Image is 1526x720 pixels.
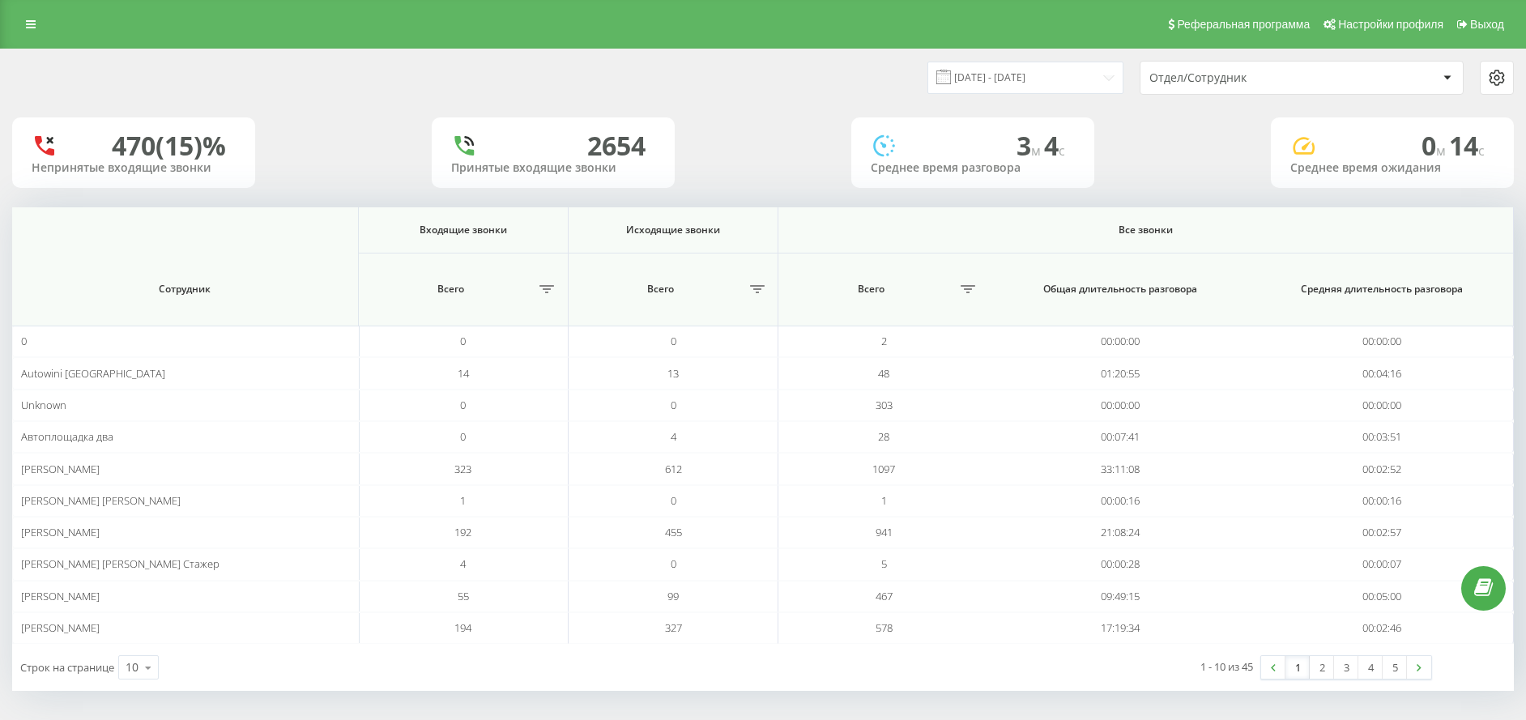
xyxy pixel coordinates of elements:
[460,429,466,444] span: 0
[989,326,1251,357] td: 00:00:00
[20,660,114,675] span: Строк на странице
[876,620,893,635] span: 578
[1044,128,1065,163] span: 4
[367,283,535,296] span: Всего
[21,493,181,508] span: [PERSON_NAME] [PERSON_NAME]
[112,130,226,161] div: 470 (15)%
[823,224,1469,236] span: Все звонки
[1334,656,1358,679] a: 3
[876,525,893,539] span: 941
[876,589,893,603] span: 467
[32,161,236,175] div: Непринятые входящие звонки
[989,390,1251,421] td: 00:00:00
[21,398,66,412] span: Unknown
[21,429,113,444] span: Автоплощадка два
[881,493,887,508] span: 1
[989,612,1251,644] td: 17:19:34
[454,525,471,539] span: 192
[1200,658,1253,675] div: 1 - 10 из 45
[876,398,893,412] span: 303
[21,556,220,571] span: [PERSON_NAME] [PERSON_NAME] Стажер
[454,462,471,476] span: 323
[665,525,682,539] span: 455
[1251,421,1514,453] td: 00:03:51
[587,130,646,161] div: 2654
[21,620,100,635] span: [PERSON_NAME]
[665,462,682,476] span: 612
[1449,128,1485,163] span: 14
[21,589,100,603] span: [PERSON_NAME]
[671,556,676,571] span: 0
[1177,18,1310,31] span: Реферальная программа
[460,493,466,508] span: 1
[871,161,1075,175] div: Среднее время разговора
[460,556,466,571] span: 4
[1251,326,1514,357] td: 00:00:00
[786,283,955,296] span: Всего
[1017,128,1044,163] span: 3
[665,620,682,635] span: 327
[1251,485,1514,517] td: 00:00:16
[671,398,676,412] span: 0
[1251,517,1514,548] td: 00:02:57
[989,581,1251,612] td: 09:49:15
[878,366,889,381] span: 48
[1470,18,1504,31] span: Выход
[989,421,1251,453] td: 00:07:41
[881,334,887,348] span: 2
[671,334,676,348] span: 0
[1031,142,1044,160] span: м
[872,462,895,476] span: 1097
[1285,656,1310,679] a: 1
[36,283,333,296] span: Сотрудник
[989,485,1251,517] td: 00:00:16
[1251,612,1514,644] td: 00:02:46
[1310,656,1334,679] a: 2
[1436,142,1449,160] span: м
[878,429,889,444] span: 28
[989,517,1251,548] td: 21:08:24
[1272,283,1493,296] span: Средняя длительность разговора
[451,161,655,175] div: Принятые входящие звонки
[458,366,469,381] span: 14
[21,525,100,539] span: [PERSON_NAME]
[881,556,887,571] span: 5
[454,620,471,635] span: 194
[1251,581,1514,612] td: 00:05:00
[1422,128,1449,163] span: 0
[671,493,676,508] span: 0
[989,548,1251,580] td: 00:00:28
[1290,161,1494,175] div: Среднее время ожидания
[126,659,139,675] div: 10
[1251,548,1514,580] td: 00:00:07
[667,366,679,381] span: 13
[1149,71,1343,85] div: Отдел/Сотрудник
[1358,656,1383,679] a: 4
[1009,283,1231,296] span: Общая длительность разговора
[1251,453,1514,484] td: 00:02:52
[1478,142,1485,160] span: c
[989,357,1251,389] td: 01:20:55
[671,429,676,444] span: 4
[458,589,469,603] span: 55
[989,453,1251,484] td: 33:11:08
[586,224,760,236] span: Исходящие звонки
[460,398,466,412] span: 0
[1251,357,1514,389] td: 00:04:16
[1059,142,1065,160] span: c
[21,334,27,348] span: 0
[1338,18,1443,31] span: Настройки профиля
[21,462,100,476] span: [PERSON_NAME]
[667,589,679,603] span: 99
[377,224,550,236] span: Входящие звонки
[1383,656,1407,679] a: 5
[1251,390,1514,421] td: 00:00:00
[21,366,165,381] span: Autowini [GEOGRAPHIC_DATA]
[577,283,744,296] span: Всего
[460,334,466,348] span: 0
